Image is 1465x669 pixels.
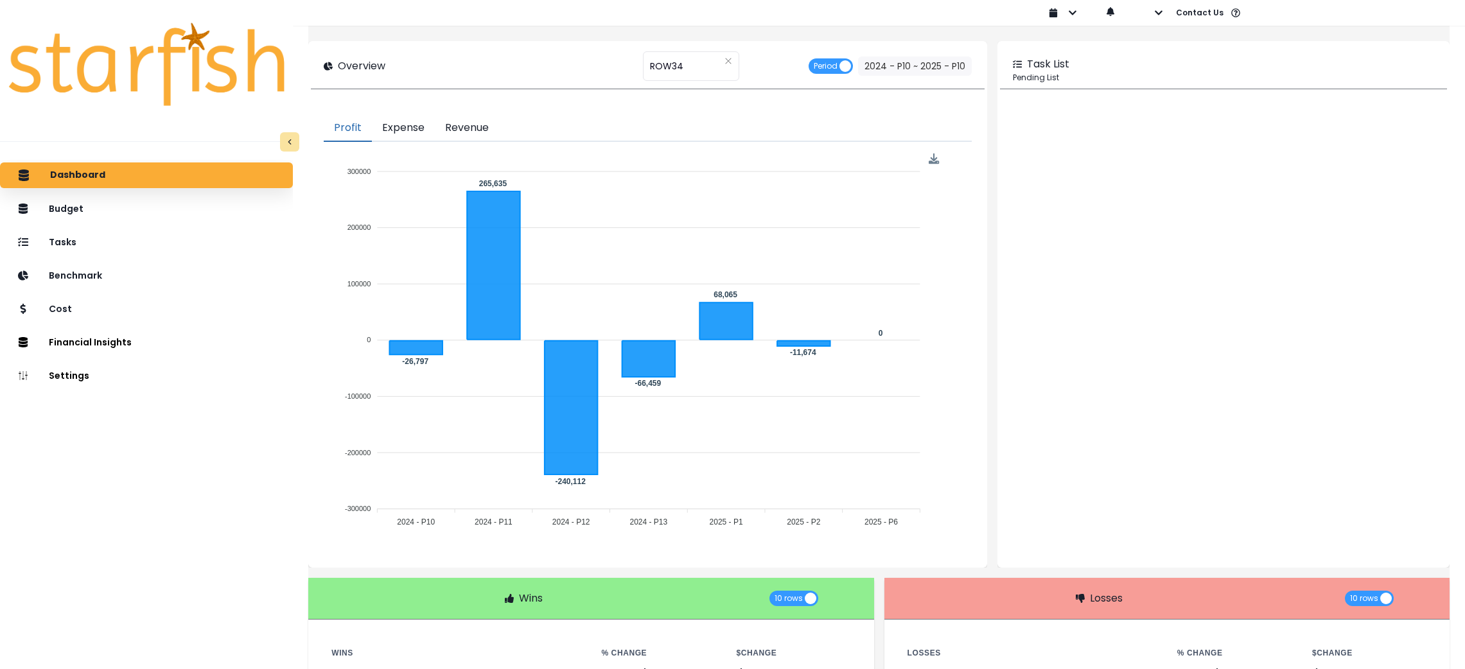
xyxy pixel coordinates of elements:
[864,517,898,526] tspan: 2025 - P6
[345,505,371,512] tspan: -300000
[338,58,385,74] p: Overview
[630,517,668,526] tspan: 2024 - P13
[724,57,732,65] svg: close
[724,55,732,67] button: Clear
[345,449,371,456] tspan: -200000
[710,517,743,526] tspan: 2025 - P1
[929,153,940,164] div: Menu
[347,223,371,231] tspan: 200000
[1167,645,1302,661] th: % Change
[650,53,683,80] span: ROW34
[726,645,861,661] th: $ Change
[367,336,371,343] tspan: 0
[347,280,371,288] tspan: 100000
[324,115,372,142] button: Profit
[372,115,435,142] button: Expense
[1027,56,1069,72] p: Task List
[347,168,371,175] tspan: 300000
[49,304,72,315] p: Cost
[475,517,513,526] tspan: 2024 - P11
[1090,591,1123,606] p: Losses
[929,153,940,164] img: Download Profit
[321,645,591,661] th: Wins
[814,58,838,74] span: Period
[775,591,803,606] span: 10 rows
[858,56,972,76] button: 2024 - P10 ~ 2025 - P10
[519,591,543,606] p: Wins
[552,517,590,526] tspan: 2024 - P12
[1013,72,1434,83] p: Pending List
[435,115,499,142] button: Revenue
[49,237,76,248] p: Tasks
[1302,645,1437,661] th: $ Change
[897,645,1167,661] th: Losses
[787,517,820,526] tspan: 2025 - P2
[49,270,102,281] p: Benchmark
[1350,591,1378,606] span: 10 rows
[591,645,726,661] th: % Change
[49,204,83,214] p: Budget
[50,169,105,181] p: Dashboard
[345,392,371,400] tspan: -100000
[398,517,435,526] tspan: 2024 - P10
